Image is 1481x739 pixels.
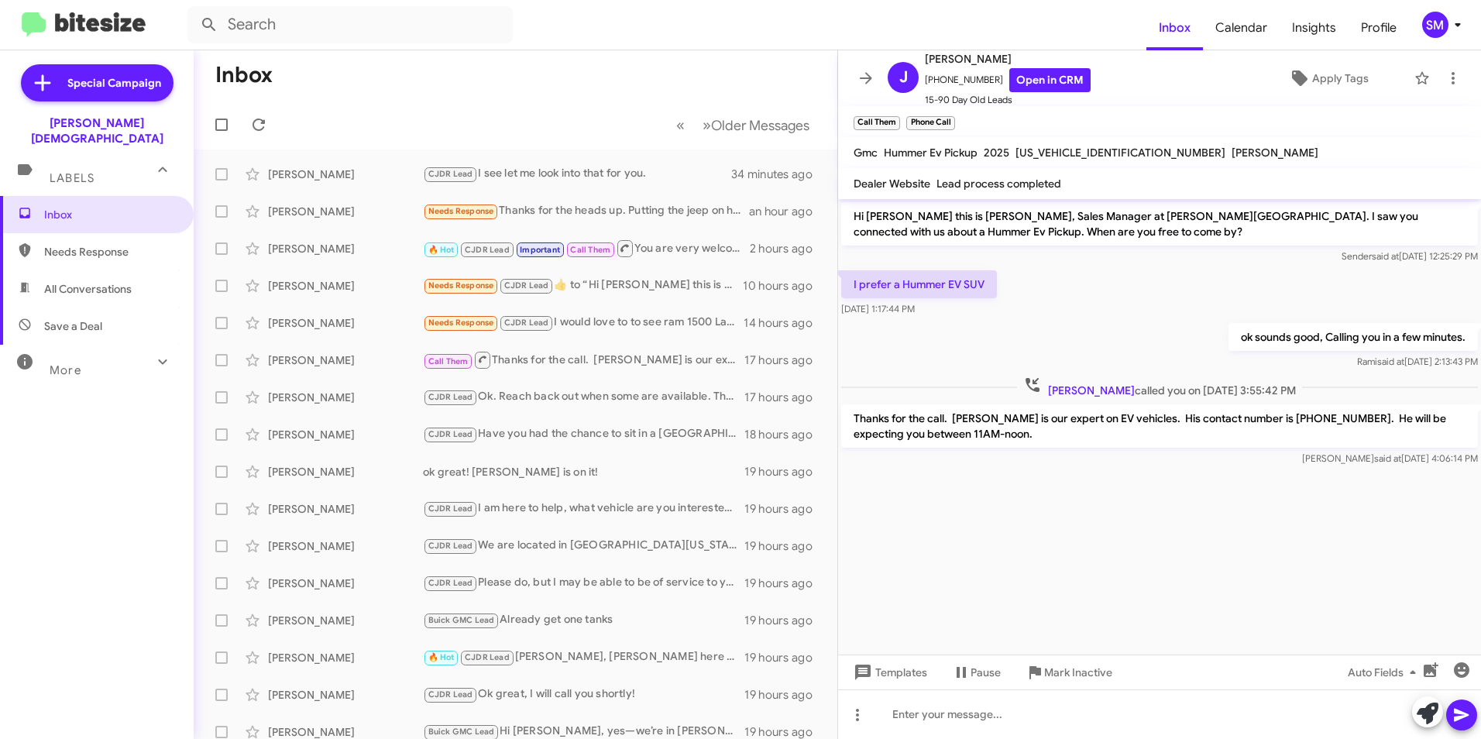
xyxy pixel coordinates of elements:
span: Sender [DATE] 12:25:29 PM [1342,250,1478,262]
h1: Inbox [215,63,273,88]
span: Important [520,245,560,255]
span: Older Messages [711,117,809,134]
button: Next [693,109,819,141]
div: an hour ago [749,204,825,219]
span: J [899,65,908,90]
span: Special Campaign [67,75,161,91]
div: 34 minutes ago [732,167,825,182]
span: Needs Response [428,318,494,328]
a: Inbox [1146,5,1203,50]
span: Pause [971,658,1001,686]
div: [PERSON_NAME] [268,687,423,703]
span: 🔥 Hot [428,245,455,255]
span: Labels [50,171,94,185]
div: [PERSON_NAME] [268,315,423,331]
span: CJDR Lead [428,169,473,179]
span: CJDR Lead [465,652,510,662]
div: [PERSON_NAME] [268,278,423,294]
span: [PHONE_NUMBER] [925,68,1091,92]
div: Have you had the chance to sit in a [GEOGRAPHIC_DATA] and drive one? I definitely think this vehi... [423,425,744,443]
span: » [703,115,711,135]
div: Already get one tanks [423,611,744,629]
span: CJDR Lead [504,280,549,290]
div: I would love to to see ram 1500 Laramie or limited with the rain box [423,314,744,332]
span: 2025 [984,146,1009,160]
span: Needs Response [428,206,494,216]
span: CJDR Lead [428,689,473,699]
span: All Conversations [44,281,132,297]
div: 10 hours ago [743,278,825,294]
small: Call Them [854,116,900,130]
div: [PERSON_NAME] [268,650,423,665]
span: 🔥 Hot [428,652,455,662]
span: Needs Response [428,280,494,290]
span: [PERSON_NAME] [DATE] 4:06:14 PM [1302,452,1478,464]
span: Mark Inactive [1044,658,1112,686]
div: 19 hours ago [744,501,825,517]
div: I am here to help, what vehicle are you interested in? [423,500,744,517]
nav: Page navigation example [668,109,819,141]
span: [PERSON_NAME] [925,50,1091,68]
div: [PERSON_NAME], [PERSON_NAME] here the manager at [PERSON_NAME]. I would like to call you and disc... [423,648,744,666]
div: [PERSON_NAME] [268,390,423,405]
span: [PERSON_NAME] [1232,146,1318,160]
span: CJDR Lead [504,318,549,328]
span: [US_VEHICLE_IDENTIFICATION_NUMBER] [1015,146,1225,160]
div: [PERSON_NAME] [268,241,423,256]
span: CJDR Lead [428,504,473,514]
span: Apply Tags [1312,64,1369,92]
span: CJDR Lead [428,578,473,588]
div: ​👍​ to “ Hi [PERSON_NAME] this is [PERSON_NAME], Sales Manager at [PERSON_NAME][GEOGRAPHIC_DATA].... [423,277,743,294]
span: CJDR Lead [428,429,473,439]
div: You are very welcome. Let us know if anything chnages. [423,239,750,258]
span: CJDR Lead [465,245,510,255]
p: Thanks for the call. [PERSON_NAME] is our expert on EV vehicles. His contact number is [PHONE_NUM... [841,404,1478,448]
span: Templates [850,658,927,686]
div: Thanks for the call. [PERSON_NAME] is our expert on EV vehicles. His contact number is [PHONE_NUM... [423,350,744,369]
span: Needs Response [44,244,176,260]
div: Ok. Reach back out when some are available. Thank you [423,388,744,406]
span: Buick GMC Lead [428,615,495,625]
span: said at [1372,250,1399,262]
span: Call Them [428,356,469,366]
span: Hummer Ev Pickup [884,146,978,160]
p: Hi [PERSON_NAME] this is [PERSON_NAME], Sales Manager at [PERSON_NAME][GEOGRAPHIC_DATA]. I saw yo... [841,202,1478,246]
span: More [50,363,81,377]
div: Please do, but I may be able to be of service to you. Why is it a bad time? [423,574,744,592]
span: Dealer Website [854,177,930,191]
span: Insights [1280,5,1349,50]
div: 2 hours ago [750,241,825,256]
div: [PERSON_NAME] [268,538,423,554]
div: [PERSON_NAME] [268,352,423,368]
button: Auto Fields [1335,658,1435,686]
div: [PERSON_NAME] [268,501,423,517]
span: Auto Fields [1348,658,1422,686]
span: Rami [DATE] 2:13:43 PM [1357,356,1478,367]
span: « [676,115,685,135]
a: Profile [1349,5,1409,50]
div: 19 hours ago [744,687,825,703]
div: [PERSON_NAME] [268,576,423,591]
div: Ok great, I will call you shortly! [423,686,744,703]
a: Open in CRM [1009,68,1091,92]
div: 18 hours ago [744,427,825,442]
span: [PERSON_NAME] [1048,383,1135,397]
div: 19 hours ago [744,613,825,628]
span: said at [1374,452,1401,464]
p: I prefer a Hummer EV SUV [841,270,997,298]
div: ok great! [PERSON_NAME] is on it! [423,464,744,479]
button: Pause [940,658,1013,686]
p: ok sounds good, Calling you in a few minutes. [1228,323,1478,351]
div: [PERSON_NAME] [268,613,423,628]
span: Save a Deal [44,318,102,334]
small: Phone Call [906,116,954,130]
div: 19 hours ago [744,538,825,554]
span: Call Them [570,245,610,255]
button: SM [1409,12,1464,38]
button: Templates [838,658,940,686]
div: [PERSON_NAME] [268,204,423,219]
div: 17 hours ago [744,352,825,368]
div: [PERSON_NAME] [268,427,423,442]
